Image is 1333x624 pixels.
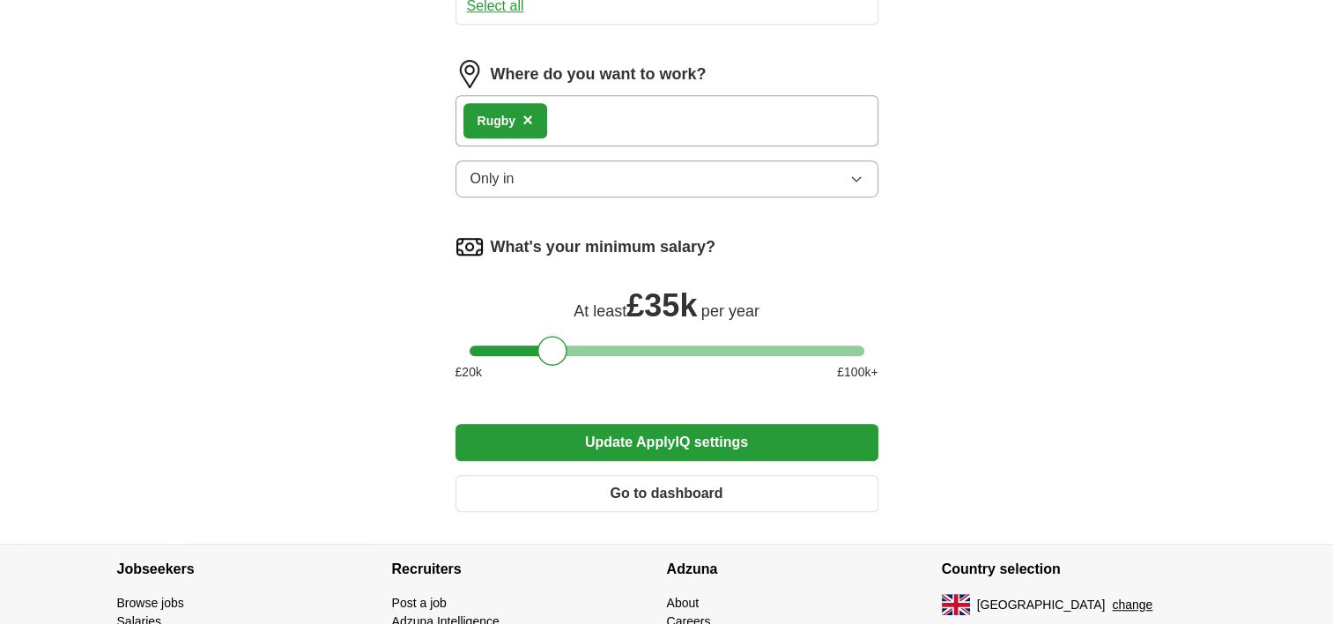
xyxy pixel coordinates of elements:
[478,112,516,130] div: Rugby
[942,594,970,615] img: UK flag
[392,596,447,610] a: Post a job
[667,596,700,610] a: About
[455,424,878,461] button: Update ApplyIQ settings
[626,287,697,323] span: £ 35k
[837,363,878,382] span: £ 100 k+
[455,160,878,197] button: Only in
[455,60,484,88] img: location.png
[1112,596,1152,614] button: change
[455,233,484,261] img: salary.png
[491,235,715,259] label: What's your minimum salary?
[701,302,759,320] span: per year
[455,475,878,512] button: Go to dashboard
[977,596,1106,614] span: [GEOGRAPHIC_DATA]
[942,545,1217,594] h4: Country selection
[455,363,482,382] span: £ 20 k
[470,168,515,189] span: Only in
[522,108,533,134] button: ×
[491,63,707,86] label: Where do you want to work?
[117,596,184,610] a: Browse jobs
[522,110,533,130] span: ×
[574,302,626,320] span: At least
